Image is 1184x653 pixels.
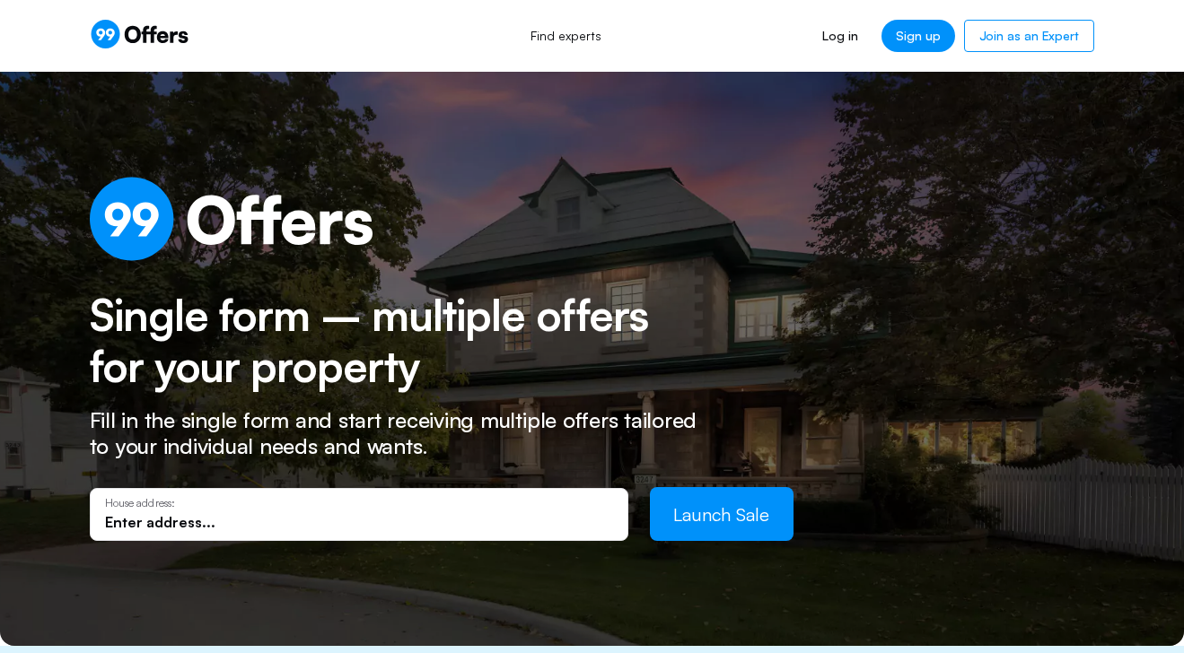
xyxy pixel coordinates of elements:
a: Sign up [881,20,955,52]
button: Launch Sale [650,487,794,541]
a: Log in [808,20,872,52]
p: House address: [105,497,613,509]
a: Join as an Expert [964,20,1094,52]
a: Find experts [511,16,621,56]
span: Launch Sale [673,503,769,526]
p: Fill in the single form and start receiving multiple offers tailored to your individual needs and... [90,407,718,459]
input: Enter address... [105,512,613,532]
h2: Single form – multiple offers for your property [90,290,687,393]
